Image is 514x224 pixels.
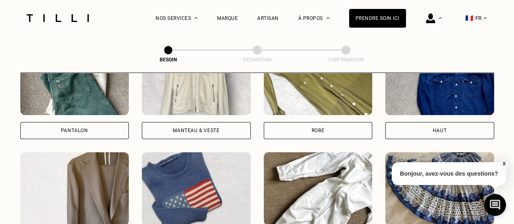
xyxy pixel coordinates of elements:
p: Bonjour, avez-vous des questions? [392,162,506,185]
img: Menu déroulant [438,17,442,19]
span: 🇫🇷 [465,14,473,22]
button: X [500,159,508,168]
img: Menu déroulant [194,17,197,19]
div: Besoin [128,57,209,63]
img: icône connexion [426,13,435,23]
img: Tilli retouche votre Haut [385,42,494,115]
img: Tilli retouche votre Manteau & Veste [142,42,251,115]
img: Menu déroulant à propos [326,17,330,19]
div: Confirmation [305,57,386,63]
div: Pantalon [61,128,88,133]
a: Marque [217,15,238,21]
img: Tilli retouche votre Robe [264,42,373,115]
div: Haut [433,128,447,133]
a: Prendre soin ici [349,9,406,28]
img: menu déroulant [484,17,487,19]
img: Logo du service de couturière Tilli [24,14,92,22]
a: Artisan [257,15,279,21]
div: Robe [312,128,324,133]
img: Tilli retouche votre Pantalon [20,42,129,115]
div: Estimation [217,57,298,63]
div: Manteau & Veste [173,128,219,133]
